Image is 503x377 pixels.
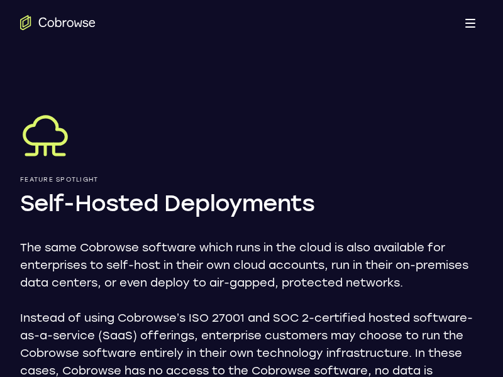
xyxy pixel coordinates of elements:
[20,176,483,183] p: Feature Spotlight
[20,188,483,219] h1: Self-Hosted Deployments
[20,239,483,292] p: The same Cobrowse software which runs in the cloud is also available for enterprises to self-host...
[20,15,96,30] a: Go to the home page
[20,111,70,161] img: Self-Hosted Deployments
